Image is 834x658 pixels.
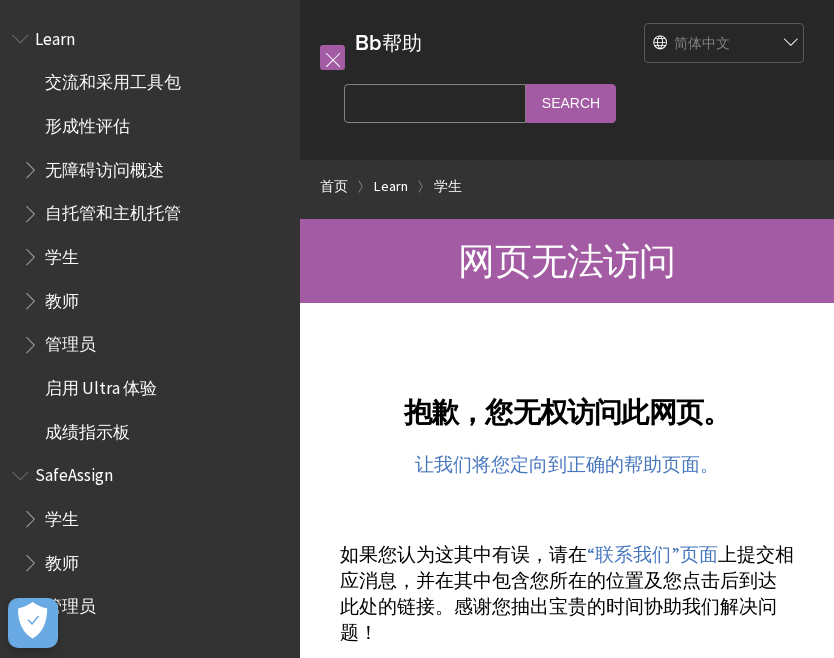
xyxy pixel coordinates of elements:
span: 教师 [45,284,79,311]
a: 学生 [434,174,462,199]
input: Search [526,84,616,123]
span: 教师 [45,546,79,573]
span: 自托管和主机托管 [45,197,181,224]
select: Site Language Selector [645,24,805,64]
a: “联系我们”页面 [587,543,718,567]
span: 管理员 [45,590,96,617]
span: 管理员 [45,328,96,355]
a: Learn [374,174,408,199]
a: Bb帮助 [355,30,422,55]
span: 网页无法访问 [458,238,675,284]
span: 启用 Ultra 体验 [45,371,157,398]
h2: 抱歉，您无权访问此网页。 [340,367,794,433]
p: 如果您认为这其中有误，请在 上提交相应消息，并在其中包含您所在的位置及您点击后到达此处的链接。感谢您抽出宝贵的时间协助我们解决问题！ [340,542,794,647]
span: 交流和采用工具包 [45,66,181,93]
span: 学生 [45,502,79,529]
span: Learn [35,22,75,49]
strong: Bb [355,30,382,56]
button: Open Preferences [8,598,58,648]
span: SafeAssign [35,459,113,486]
span: 形成性评估 [45,109,130,136]
nav: Book outline for Blackboard Learn Help [12,22,288,449]
a: 让我们将您定向到正确的帮助页面。 [415,453,719,477]
span: 无障碍访问概述 [45,153,164,180]
a: 首页 [320,174,348,199]
nav: Book outline for Blackboard SafeAssign [12,459,288,624]
span: 学生 [45,240,79,267]
span: 成绩指示板 [45,415,130,442]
